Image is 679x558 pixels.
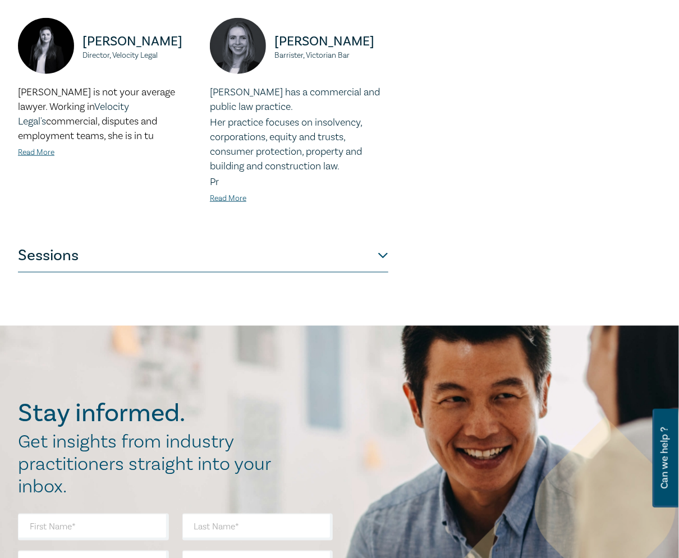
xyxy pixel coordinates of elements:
p: [PERSON_NAME] has a commercial and public law practice. [210,85,388,114]
span: Can we help ? [659,416,670,501]
p: [PERSON_NAME] [82,33,196,50]
span: commercial, disputes and employment teams, she is in tu [18,115,157,142]
a: Read More [210,193,246,204]
h2: Get insights from industry practitioners straight into your inbox. [18,431,283,499]
input: Last Name* [182,514,333,541]
p: Pr [210,175,388,190]
p: Her practice focuses on insolvency, corporations, equity and trusts, consumer protection, propert... [210,116,388,174]
small: Barrister, Victorian Bar [274,52,388,59]
img: https://s3.ap-southeast-2.amazonaws.com/leo-cussen-store-production-content/Contacts/Hannah%20McI... [210,18,266,74]
img: https://s3.ap-southeast-2.amazonaws.com/leo-cussen-store-production-content/Contacts/Jess%20Hill/... [18,18,74,74]
p: [PERSON_NAME] [274,33,388,50]
h2: Stay informed. [18,399,283,428]
span: [PERSON_NAME] is not your average lawyer. Working in [18,86,175,113]
small: Director, Velocity Legal [82,52,196,59]
input: First Name* [18,514,169,541]
p: Velocity Legal's [18,85,196,144]
button: Sessions [18,239,388,273]
a: Read More [18,147,54,158]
